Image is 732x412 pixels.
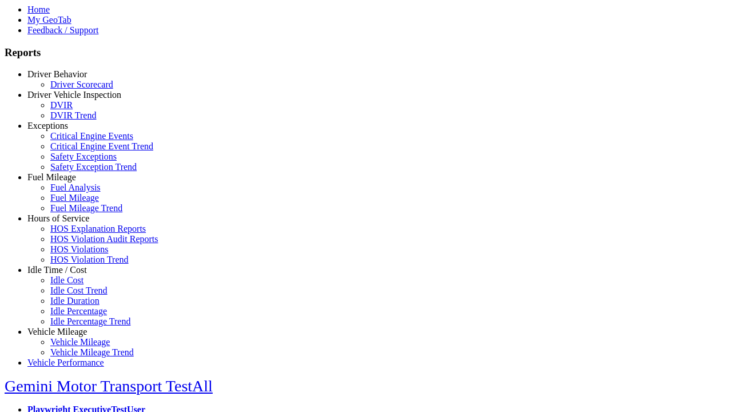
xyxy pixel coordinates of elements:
a: Driver Behavior [27,69,87,79]
a: Driver Scorecard [50,80,113,89]
a: Home [27,5,50,14]
a: Fuel Analysis [50,183,101,192]
a: Fuel Mileage Trend [50,203,122,213]
a: Idle Percentage Trend [50,316,130,326]
a: Driver Vehicle Inspection [27,90,121,100]
a: Vehicle Performance [27,358,104,367]
a: Hours of Service [27,213,89,223]
a: Idle Duration [50,296,100,306]
a: HOS Violation Audit Reports [50,234,158,244]
a: Critical Engine Event Trend [50,141,153,151]
a: HOS Violations [50,244,108,254]
a: Gemini Motor Transport TestAll [5,377,213,395]
a: DVIR Trend [50,110,96,120]
a: Vehicle Mileage [50,337,110,347]
a: Idle Cost Trend [50,286,108,295]
a: Exceptions [27,121,68,130]
a: Fuel Mileage [50,193,99,203]
a: Vehicle Mileage Trend [50,347,134,357]
a: HOS Explanation Reports [50,224,146,233]
a: Idle Percentage [50,306,107,316]
a: Idle Cost [50,275,83,285]
a: HOS Violation Trend [50,255,129,264]
h3: Reports [5,46,727,59]
a: Safety Exceptions [50,152,117,161]
a: Fuel Mileage [27,172,76,182]
a: DVIR [50,100,73,110]
a: Idle Time / Cost [27,265,87,275]
a: Critical Engine Events [50,131,133,141]
a: Vehicle Mileage [27,327,87,336]
a: Feedback / Support [27,25,98,35]
a: My GeoTab [27,15,71,25]
a: Safety Exception Trend [50,162,137,172]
